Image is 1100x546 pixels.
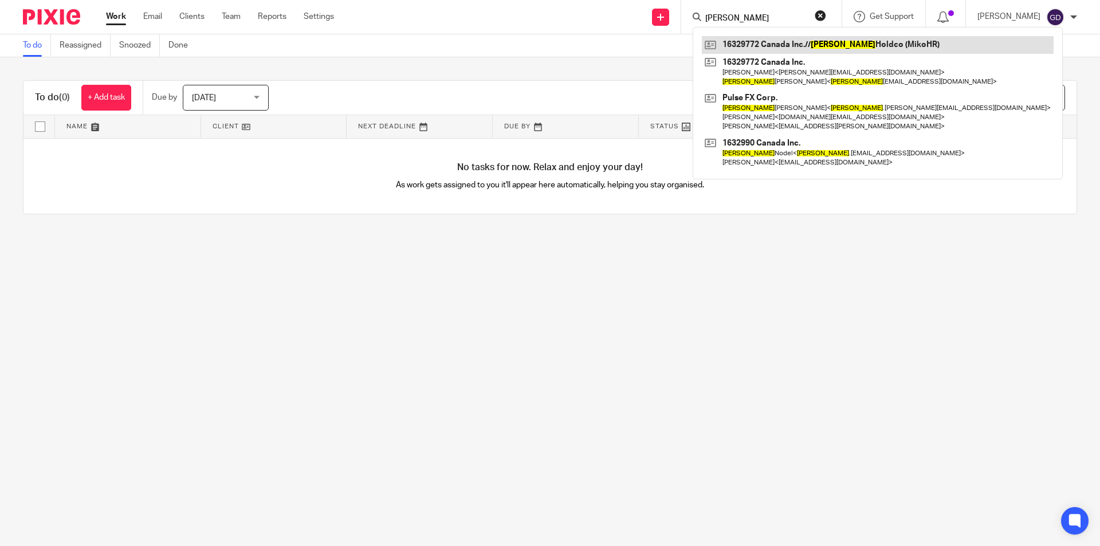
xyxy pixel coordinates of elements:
span: [DATE] [192,94,216,102]
a: Settings [304,11,334,22]
p: Due by [152,92,177,103]
a: Work [106,11,126,22]
a: Team [222,11,241,22]
input: Search [704,14,807,24]
button: Clear [815,10,826,21]
a: Snoozed [119,34,160,57]
a: To do [23,34,51,57]
a: Reassigned [60,34,111,57]
h1: To do [35,92,70,104]
p: As work gets assigned to you it'll appear here automatically, helping you stay organised. [287,179,814,191]
a: Done [168,34,197,57]
span: Get Support [870,13,914,21]
span: (0) [59,93,70,102]
a: Email [143,11,162,22]
h4: No tasks for now. Relax and enjoy your day! [23,162,1077,174]
p: [PERSON_NAME] [977,11,1040,22]
a: + Add task [81,85,131,111]
img: svg%3E [1046,8,1064,26]
a: Reports [258,11,286,22]
img: Pixie [23,9,80,25]
a: Clients [179,11,205,22]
